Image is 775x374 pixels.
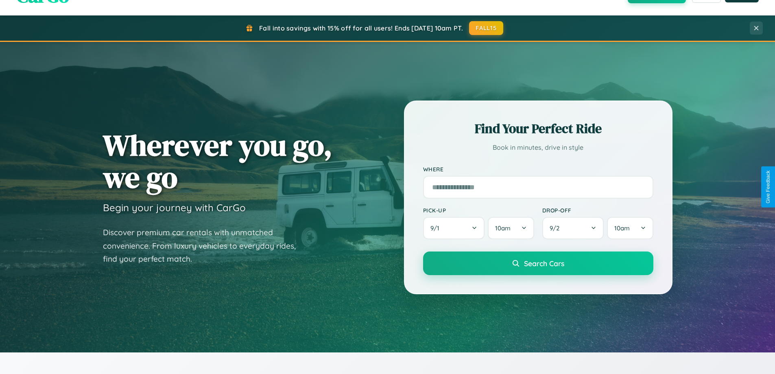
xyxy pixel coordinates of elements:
h3: Begin your journey with CarGo [103,201,246,214]
span: 10am [495,224,511,232]
label: Drop-off [542,207,653,214]
h2: Find Your Perfect Ride [423,120,653,138]
span: Fall into savings with 15% off for all users! Ends [DATE] 10am PT. [259,24,463,32]
span: Search Cars [524,259,564,268]
button: 9/2 [542,217,604,239]
button: Search Cars [423,252,653,275]
h1: Wherever you go, we go [103,129,332,193]
button: FALL15 [469,21,503,35]
span: 9 / 1 [430,224,443,232]
p: Book in minutes, drive in style [423,142,653,153]
button: 10am [607,217,653,239]
span: 9 / 2 [550,224,563,232]
label: Pick-up [423,207,534,214]
button: 10am [488,217,534,239]
span: 10am [614,224,630,232]
div: Give Feedback [765,171,771,203]
button: 9/1 [423,217,485,239]
label: Where [423,166,653,173]
p: Discover premium car rentals with unmatched convenience. From luxury vehicles to everyday rides, ... [103,226,306,266]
